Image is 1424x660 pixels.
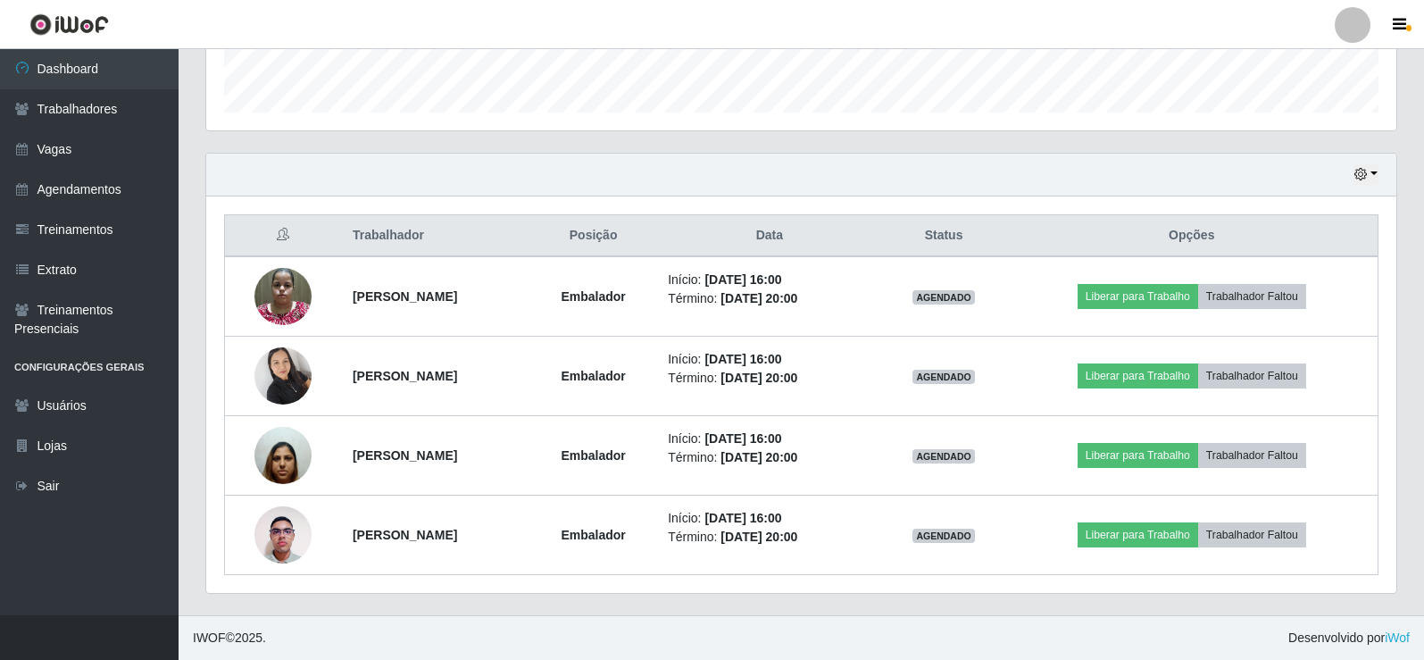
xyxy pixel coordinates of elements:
span: IWOF [193,631,226,645]
strong: [PERSON_NAME] [353,369,457,383]
button: Trabalhador Faltou [1198,522,1306,547]
span: © 2025 . [193,629,266,647]
li: Início: [668,430,870,448]
img: 1722007663957.jpeg [254,338,312,414]
button: Liberar para Trabalho [1078,522,1198,547]
strong: Embalador [561,528,625,542]
li: Término: [668,289,870,308]
button: Trabalhador Faltou [1198,443,1306,468]
a: iWof [1385,631,1410,645]
img: 1746465298396.jpeg [254,497,312,572]
strong: [PERSON_NAME] [353,289,457,304]
span: AGENDADO [912,370,975,384]
li: Término: [668,369,870,388]
time: [DATE] 20:00 [720,371,797,385]
button: Liberar para Trabalho [1078,284,1198,309]
li: Término: [668,448,870,467]
button: Trabalhador Faltou [1198,363,1306,388]
time: [DATE] 16:00 [704,511,781,525]
img: CoreUI Logo [29,13,109,36]
th: Opções [1006,215,1378,257]
button: Liberar para Trabalho [1078,443,1198,468]
strong: Embalador [561,448,625,463]
button: Liberar para Trabalho [1078,363,1198,388]
span: AGENDADO [912,529,975,543]
th: Trabalhador [342,215,529,257]
strong: Embalador [561,369,625,383]
th: Posição [529,215,657,257]
time: [DATE] 16:00 [704,431,781,446]
time: [DATE] 20:00 [720,291,797,305]
th: Data [657,215,881,257]
span: AGENDADO [912,290,975,305]
span: Desenvolvido por [1288,629,1410,647]
time: [DATE] 20:00 [720,530,797,544]
li: Início: [668,271,870,289]
span: AGENDADO [912,449,975,464]
img: 1712714567127.jpeg [254,258,312,334]
time: [DATE] 16:00 [704,352,781,366]
strong: [PERSON_NAME] [353,528,457,542]
li: Início: [668,509,870,528]
time: [DATE] 16:00 [704,272,781,287]
li: Início: [668,350,870,369]
time: [DATE] 20:00 [720,450,797,464]
strong: [PERSON_NAME] [353,448,457,463]
li: Término: [668,528,870,547]
img: 1730150027487.jpeg [254,417,312,493]
th: Status [881,215,1005,257]
button: Trabalhador Faltou [1198,284,1306,309]
strong: Embalador [561,289,625,304]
